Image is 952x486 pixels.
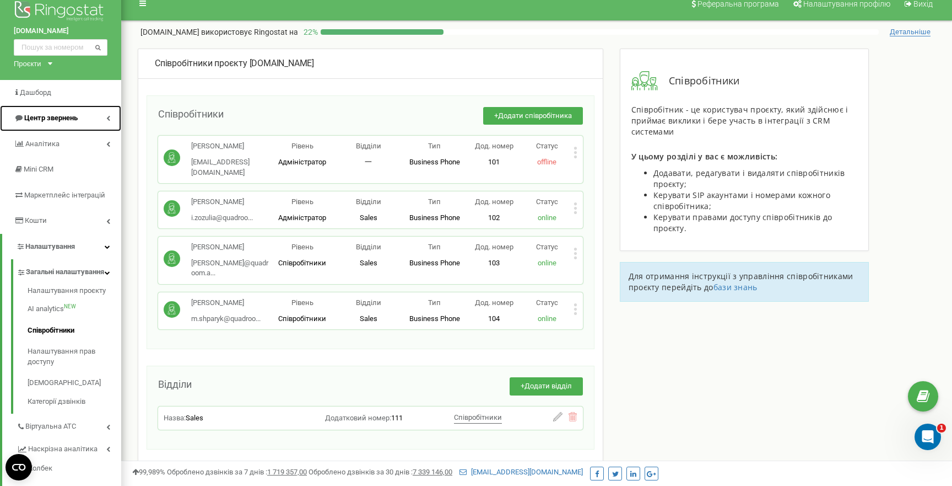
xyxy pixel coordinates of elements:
[158,378,192,390] span: Відділи
[291,243,313,251] span: Рівень
[28,286,121,299] a: Налаштування проєкту
[278,259,326,267] span: Співробітники
[191,242,269,253] p: [PERSON_NAME]
[291,197,313,206] span: Рівень
[267,468,307,476] u: 1 719 357,00
[191,158,250,177] span: [EMAIL_ADDRESS][DOMAIN_NAME]
[155,58,247,68] span: Співробітники проєкту
[309,468,452,476] span: Оброблено дзвінків за 30 днів :
[191,141,269,152] p: [PERSON_NAME]
[475,142,513,150] span: Дод. номер
[291,142,313,150] span: Рівень
[14,39,107,56] input: Пошук за номером
[28,394,121,407] a: Категорії дзвінків
[28,463,52,474] span: Колбек
[24,191,105,199] span: Маркетплейс інтеграцій
[537,158,556,166] span: offline
[428,298,441,307] span: Тип
[459,468,583,476] a: [EMAIL_ADDRESS][DOMAIN_NAME]
[409,259,460,267] span: Business Phone
[498,111,572,120] span: Додати співробітника
[14,58,41,69] div: Проєкти
[298,26,321,38] p: 22 %
[26,267,104,277] span: Загальні налаштування
[428,197,441,206] span: Тип
[360,213,377,222] span: Sales
[20,88,51,97] span: Дашборд
[14,26,107,36] a: [DOMAIN_NAME]
[325,414,391,422] span: Додатковий номер:
[28,298,121,320] a: AI analyticsNEW
[25,140,59,148] span: Аналiтика
[915,424,941,450] iframe: Intercom live chat
[536,243,558,251] span: Статус
[356,243,381,251] span: Відділи
[17,436,121,459] a: Наскрізна аналітика
[409,213,460,222] span: Business Phone
[155,57,586,70] div: [DOMAIN_NAME]
[428,243,441,251] span: Тип
[25,421,76,432] span: Віртуальна АТС
[25,242,75,250] span: Налаштування
[483,107,583,125] button: +Додати співробітника
[28,372,121,394] a: [DEMOGRAPHIC_DATA]
[391,414,403,422] span: 111
[468,157,521,168] p: 101
[191,213,253,222] span: i.zozulia@quadroo...
[191,197,253,207] p: [PERSON_NAME]
[536,142,558,150] span: Статус
[28,341,121,372] a: Налаштування прав доступу
[538,259,556,267] span: online
[360,259,377,267] span: Sales
[475,298,513,307] span: Дод. номер
[2,234,121,260] a: Налаштування
[278,158,326,166] span: Адміністратор
[191,314,261,323] span: m.shparyk@quadroo...
[631,104,848,137] span: Співробітник - це користувач проєкту, який здійснює і приймає виклики і бере участь в інтеграції ...
[278,314,326,323] span: Співробітники
[140,26,298,38] p: [DOMAIN_NAME]
[28,320,121,341] a: Співробітники
[409,158,460,166] span: Business Phone
[409,314,460,323] span: Business Phone
[365,158,372,166] span: 一
[631,151,778,162] span: У цьому розділі у вас є можливість:
[653,168,845,189] span: Додавати, редагувати і видаляти співробітників проєкту;
[937,424,946,432] span: 1
[538,213,556,222] span: online
[468,258,521,269] p: 103
[6,454,32,480] button: Open CMP widget
[454,413,502,421] span: Співробітники
[653,212,832,233] span: Керувати правами доступу співробітників до проєкту.
[186,414,203,422] span: Sales
[538,314,556,323] span: online
[468,213,521,223] p: 102
[191,298,261,308] p: [PERSON_NAME]
[510,377,583,396] button: +Додати відділ
[658,74,740,88] span: Співробітники
[475,197,513,206] span: Дод. номер
[158,108,224,120] span: Співробітники
[191,259,268,277] span: [PERSON_NAME]@quadroom.a...
[25,216,47,225] span: Кошти
[17,459,121,478] a: Колбек
[132,468,165,476] span: 99,989%
[475,243,513,251] span: Дод. номер
[653,190,830,211] span: Керувати SIP акаунтами і номерами кожного співробітника;
[167,468,307,476] span: Оброблено дзвінків за 7 днів :
[356,298,381,307] span: Відділи
[629,271,853,292] span: Для отримання інструкції з управління співробітниками проєкту перейдіть до
[536,197,558,206] span: Статус
[356,197,381,206] span: Відділи
[28,444,98,455] span: Наскрізна аналітика
[536,298,558,307] span: Статус
[278,213,326,222] span: Адміністратор
[713,282,758,292] a: бази знань
[890,28,931,36] span: Детальніше
[17,414,121,436] a: Віртуальна АТС
[360,314,377,323] span: Sales
[24,114,78,122] span: Центр звернень
[201,28,298,36] span: використовує Ringostat на
[24,165,53,173] span: Mini CRM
